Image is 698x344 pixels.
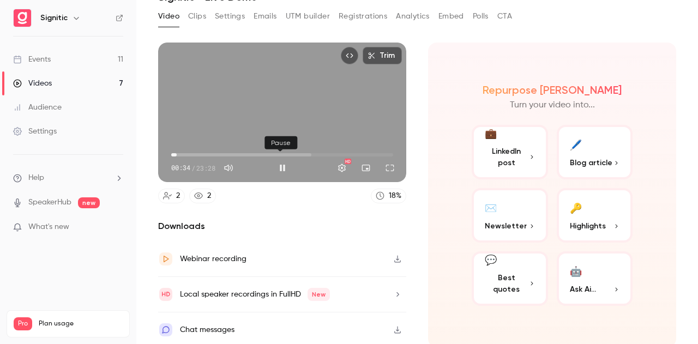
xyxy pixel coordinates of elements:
button: Trim [363,47,402,64]
button: Settings [331,157,353,179]
button: Mute [218,157,239,179]
div: Videos [13,78,52,89]
span: LinkedIn post [485,146,528,168]
button: Analytics [396,8,430,25]
h2: Repurpose [PERSON_NAME] [483,83,622,96]
span: / [191,163,195,173]
a: SpeakerHub [28,197,71,208]
span: 23:28 [196,163,215,173]
div: Audience [13,102,62,113]
div: 🔑 [570,199,582,216]
span: Help [28,172,44,184]
button: Embed video [341,47,358,64]
button: ✉️Newsletter [472,188,548,243]
div: Pause [264,136,297,149]
button: Pause [272,157,293,179]
span: Plan usage [39,319,123,328]
div: 00:34 [171,163,215,173]
button: Full screen [379,157,401,179]
p: Turn your video into... [510,99,595,112]
button: Polls [473,8,489,25]
button: Embed [438,8,464,25]
h2: Downloads [158,220,406,233]
div: HD [345,159,351,164]
span: New [308,288,330,301]
a: 18% [371,189,406,203]
button: CTA [497,8,512,25]
button: Emails [254,8,276,25]
button: 💼LinkedIn post [472,125,548,179]
div: Webinar recording [180,252,246,265]
span: Highlights [570,220,606,232]
div: 2 [176,190,180,202]
img: Signitic [14,9,31,27]
button: UTM builder [286,8,330,25]
button: 🔑Highlights [557,188,633,243]
button: Registrations [339,8,387,25]
a: 2 [158,189,185,203]
button: 🖊️Blog article [557,125,633,179]
span: new [78,197,100,208]
span: Best quotes [485,272,528,295]
button: Clips [188,8,206,25]
h6: Signitic [40,13,68,23]
span: 00:34 [171,163,190,173]
a: 2 [189,189,216,203]
div: 🤖 [570,262,582,279]
button: 🤖Ask Ai... [557,251,633,306]
span: What's new [28,221,69,233]
div: 2 [207,190,211,202]
div: 18 % [389,190,401,202]
div: Settings [13,126,57,137]
div: Local speaker recordings in FullHD [180,288,330,301]
div: ✉️ [485,199,497,216]
div: 💬 [485,253,497,268]
li: help-dropdown-opener [13,172,123,184]
div: 💼 [485,126,497,141]
span: Pro [14,317,32,330]
div: Chat messages [180,323,234,336]
button: Video [158,8,179,25]
div: 🖊️ [570,136,582,153]
button: Settings [215,8,245,25]
span: Newsletter [485,220,527,232]
button: Turn on miniplayer [355,157,377,179]
button: 💬Best quotes [472,251,548,306]
span: Blog article [570,157,612,168]
div: Events [13,54,51,65]
span: Ask Ai... [570,283,596,295]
